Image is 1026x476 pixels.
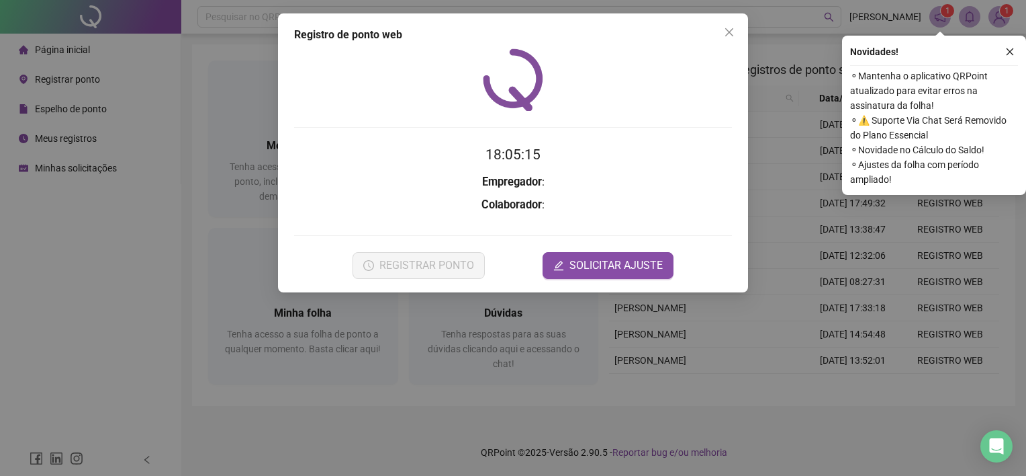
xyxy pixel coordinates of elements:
button: editSOLICITAR AJUSTE [543,252,673,279]
time: 18:05:15 [485,147,541,163]
h3: : [294,173,732,191]
button: Close [718,22,740,43]
span: Novidades ! [850,44,898,59]
span: ⚬ ⚠️ Suporte Via Chat Será Removido do Plano Essencial [850,113,1018,143]
span: ⚬ Mantenha o aplicativo QRPoint atualizado para evitar erros na assinatura da folha! [850,69,1018,113]
strong: Empregador [482,175,542,188]
span: ⚬ Novidade no Cálculo do Saldo! [850,143,1018,157]
span: ⚬ Ajustes da folha com período ampliado! [850,157,1018,187]
strong: Colaborador [481,198,542,211]
div: Open Intercom Messenger [980,430,1013,463]
div: Registro de ponto web [294,27,732,43]
span: edit [553,260,564,271]
span: close [1005,47,1015,56]
span: SOLICITAR AJUSTE [569,257,663,274]
img: QRPoint [483,48,543,111]
h3: : [294,196,732,214]
button: REGISTRAR PONTO [353,252,485,279]
span: close [724,27,735,38]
